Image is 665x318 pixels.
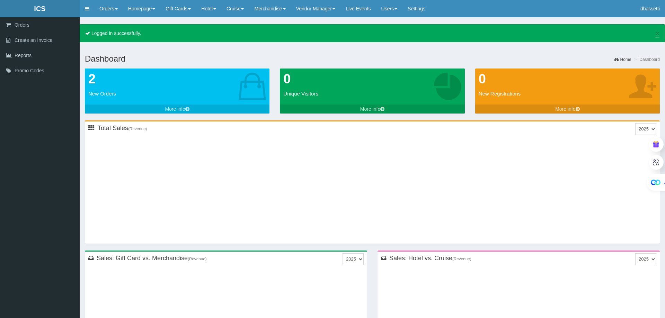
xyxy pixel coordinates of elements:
[283,90,461,97] p: Unique Visitors
[128,126,147,131] small: (Revenue)
[188,256,207,261] small: (Revenue)
[15,37,53,43] span: Create an Invoice
[614,57,631,63] a: Home
[85,54,660,63] h1: Dashboard
[479,72,656,87] h3: 0
[80,24,665,42] div: Logged in successfully.
[15,53,32,58] span: Reports
[640,6,660,11] span: dbassetti
[88,90,266,97] p: New Orders
[655,30,659,37] a: close
[34,5,45,12] b: ICS
[635,253,656,265] div: Status
[343,253,364,265] div: Status
[85,105,269,113] a: More info
[280,105,464,113] a: More info
[98,125,147,131] h3: Total Sales
[88,72,266,87] h3: 2
[97,255,207,261] h3: Sales: Gift Card vs. Merchandise
[475,105,660,113] a: More info
[15,68,44,73] span: Promo Codes
[389,255,471,261] h3: Sales: Hotel vs. Cruise
[283,72,461,87] h3: 0
[452,256,471,261] small: (Revenue)
[632,57,660,63] li: Dashboard
[15,22,29,28] span: Orders
[479,90,656,97] p: New Registrations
